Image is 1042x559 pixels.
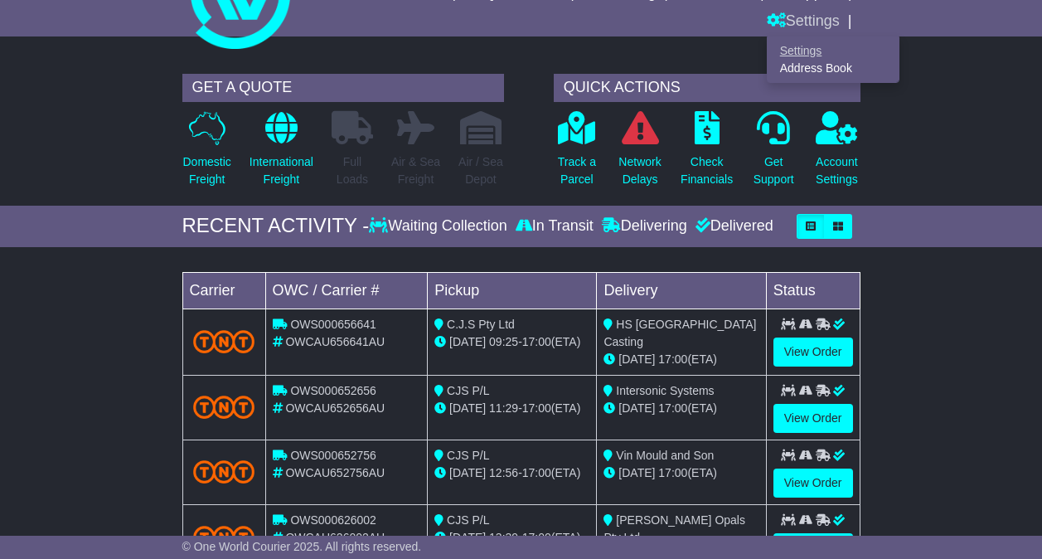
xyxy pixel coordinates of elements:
span: OWCAU656641AU [285,335,385,348]
a: View Order [773,404,853,433]
span: CJS P/L [447,384,489,397]
div: Delivering [598,217,691,236]
span: [DATE] [449,401,486,415]
span: OWCAU652656AU [285,401,385,415]
p: Network Delays [618,153,661,188]
span: [DATE] [618,466,655,479]
span: OWS000652756 [290,449,376,462]
td: Delivery [597,272,766,309]
p: Account Settings [816,153,858,188]
p: Check Financials [681,153,733,188]
td: Pickup [428,272,597,309]
span: [DATE] [449,531,486,544]
div: - (ETA) [434,464,589,482]
span: 13:39 [489,531,518,544]
span: OWS000626002 [290,513,376,527]
span: 17:00 [522,335,551,348]
span: OWS000656641 [290,318,376,331]
span: [DATE] [618,401,655,415]
span: OWCAU652756AU [285,466,385,479]
img: TNT_Domestic.png [193,330,255,352]
span: 17:00 [522,466,551,479]
td: Carrier [182,272,265,309]
div: GET A QUOTE [182,74,504,102]
span: HS [GEOGRAPHIC_DATA] Casting [603,318,756,348]
span: 17:00 [658,401,687,415]
p: Get Support [754,153,794,188]
img: TNT_Domestic.png [193,526,255,548]
p: International Freight [250,153,313,188]
a: DomesticFreight [182,110,232,197]
div: Quote/Book [767,36,899,83]
p: Air / Sea Depot [458,153,503,188]
span: [DATE] [449,335,486,348]
span: 12:56 [489,466,518,479]
a: Track aParcel [557,110,597,197]
div: - (ETA) [434,333,589,351]
span: Intersonic Systems [616,384,714,397]
a: GetSupport [753,110,795,197]
div: In Transit [511,217,598,236]
span: 11:29 [489,401,518,415]
td: OWC / Carrier # [265,272,428,309]
td: Status [766,272,860,309]
span: Vin Mould and Son [616,449,714,462]
div: Delivered [691,217,773,236]
a: CheckFinancials [680,110,734,197]
div: (ETA) [603,464,758,482]
div: (ETA) [603,351,758,368]
span: 17:00 [658,466,687,479]
a: NetworkDelays [618,110,662,197]
img: TNT_Domestic.png [193,460,255,483]
div: QUICK ACTIONS [554,74,860,102]
span: CJS P/L [447,513,489,527]
span: C.J.S Pty Ltd [447,318,515,331]
a: View Order [773,338,853,367]
span: 17:00 [522,531,551,544]
a: Settings [768,41,899,60]
span: [DATE] [449,466,486,479]
a: View Order [773,469,853,498]
a: AccountSettings [815,110,859,197]
p: Track a Parcel [558,153,596,188]
span: CJS P/L [447,449,489,462]
img: TNT_Domestic.png [193,396,255,418]
p: Air & Sea Freight [391,153,440,188]
span: OWCAU626002AU [285,531,385,544]
p: Domestic Freight [183,153,231,188]
div: RECENT ACTIVITY - [182,214,370,238]
span: 17:00 [658,352,687,366]
span: 17:00 [522,401,551,415]
span: [PERSON_NAME] Opals Pty Ltd [603,513,745,544]
a: Address Book [768,60,899,78]
p: Full Loads [332,153,373,188]
span: [DATE] [618,352,655,366]
a: InternationalFreight [249,110,314,197]
span: 09:25 [489,335,518,348]
div: Waiting Collection [369,217,511,236]
span: OWS000652656 [290,384,376,397]
span: © One World Courier 2025. All rights reserved. [182,540,422,553]
div: - (ETA) [434,400,589,417]
div: (ETA) [603,400,758,417]
a: Settings [767,8,840,36]
div: - (ETA) [434,529,589,547]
